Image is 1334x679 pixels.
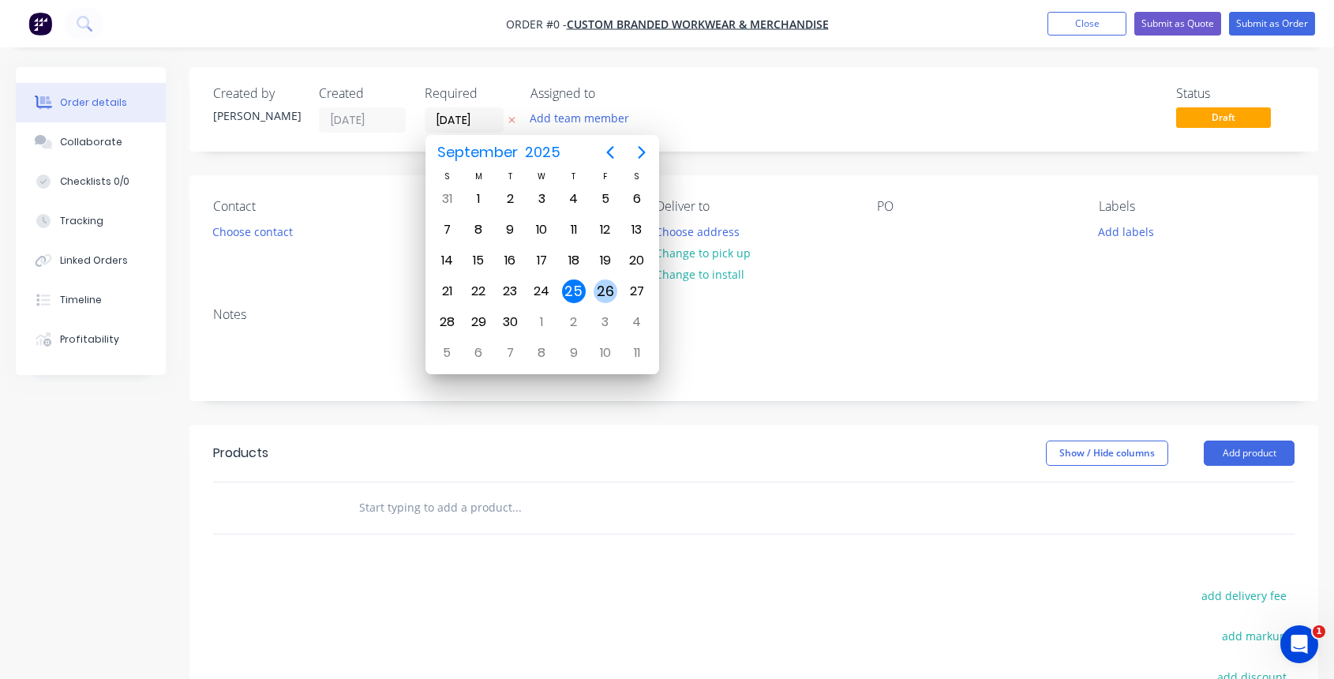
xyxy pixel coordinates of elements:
[594,310,617,334] div: Friday, October 3, 2025
[562,341,586,365] div: Thursday, October 9, 2025
[526,170,557,183] div: W
[506,17,567,32] span: Order #0 -
[1313,625,1325,638] span: 1
[522,107,638,129] button: Add team member
[16,201,166,241] button: Tracking
[60,174,129,189] div: Checklists 0/0
[530,249,553,272] div: Wednesday, September 17, 2025
[358,492,674,523] input: Start typing to add a product...
[594,341,617,365] div: Friday, October 10, 2025
[647,242,759,264] button: Change to pick up
[435,279,459,303] div: Sunday, September 21, 2025
[425,86,511,101] div: Required
[1099,199,1295,214] div: Labels
[656,199,852,214] div: Deliver to
[1046,441,1168,466] button: Show / Hide columns
[16,122,166,162] button: Collaborate
[647,264,753,285] button: Change to install
[1047,12,1126,36] button: Close
[467,341,490,365] div: Monday, October 6, 2025
[60,96,127,110] div: Order details
[60,332,119,347] div: Profitability
[16,241,166,280] button: Linked Orders
[625,218,649,242] div: Saturday, September 13, 2025
[1089,220,1162,242] button: Add labels
[213,199,409,214] div: Contact
[1204,441,1295,466] button: Add product
[530,310,553,334] div: Wednesday, October 1, 2025
[1213,625,1295,647] button: add markup
[567,17,829,32] span: Custom Branded Workwear & Merchandise
[562,310,586,334] div: Thursday, October 2, 2025
[530,279,553,303] div: Wednesday, September 24, 2025
[431,170,463,183] div: S
[60,293,102,307] div: Timeline
[594,279,617,303] div: Friday, September 26, 2025
[16,83,166,122] button: Order details
[530,218,553,242] div: Wednesday, September 10, 2025
[530,341,553,365] div: Wednesday, October 8, 2025
[16,320,166,359] button: Profitability
[498,279,522,303] div: Tuesday, September 23, 2025
[427,138,570,167] button: September2025
[621,170,653,183] div: S
[319,86,406,101] div: Created
[521,138,564,167] span: 2025
[594,249,617,272] div: Friday, September 19, 2025
[435,249,459,272] div: Sunday, September 14, 2025
[435,341,459,365] div: Sunday, October 5, 2025
[562,218,586,242] div: Thursday, September 11, 2025
[625,310,649,334] div: Saturday, October 4, 2025
[213,107,300,124] div: [PERSON_NAME]
[594,187,617,211] div: Friday, September 5, 2025
[594,218,617,242] div: Friday, September 12, 2025
[435,310,459,334] div: Sunday, September 28, 2025
[1229,12,1315,36] button: Submit as Order
[558,170,590,183] div: T
[463,170,494,183] div: M
[467,187,490,211] div: Monday, September 1, 2025
[625,279,649,303] div: Saturday, September 27, 2025
[1280,625,1318,663] iframe: Intercom live chat
[213,86,300,101] div: Created by
[213,307,1295,322] div: Notes
[530,107,638,129] button: Add team member
[16,162,166,201] button: Checklists 0/0
[647,220,748,242] button: Choose address
[467,279,490,303] div: Monday, September 22, 2025
[60,214,103,228] div: Tracking
[877,199,1073,214] div: PO
[1176,107,1271,127] span: Draft
[625,341,649,365] div: Saturday, October 11, 2025
[467,249,490,272] div: Monday, September 15, 2025
[562,279,586,303] div: Today, Thursday, September 25, 2025
[433,138,521,167] span: September
[498,187,522,211] div: Tuesday, September 2, 2025
[467,218,490,242] div: Monday, September 8, 2025
[562,187,586,211] div: Thursday, September 4, 2025
[60,253,128,268] div: Linked Orders
[625,249,649,272] div: Saturday, September 20, 2025
[530,187,553,211] div: Wednesday, September 3, 2025
[498,249,522,272] div: Tuesday, September 16, 2025
[1193,585,1295,606] button: add delivery fee
[1134,12,1221,36] button: Submit as Quote
[494,170,526,183] div: T
[16,280,166,320] button: Timeline
[467,310,490,334] div: Monday, September 29, 2025
[626,137,658,168] button: Next page
[498,341,522,365] div: Tuesday, October 7, 2025
[498,218,522,242] div: Tuesday, September 9, 2025
[625,187,649,211] div: Saturday, September 6, 2025
[204,220,302,242] button: Choose contact
[60,135,122,149] div: Collaborate
[498,310,522,334] div: Tuesday, September 30, 2025
[435,187,459,211] div: Sunday, August 31, 2025
[28,12,52,36] img: Factory
[562,249,586,272] div: Thursday, September 18, 2025
[213,444,268,463] div: Products
[435,218,459,242] div: Sunday, September 7, 2025
[422,220,579,271] div: [GEOGRAPHIC_DATA], [GEOGRAPHIC_DATA],
[530,86,688,101] div: Assigned to
[594,137,626,168] button: Previous page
